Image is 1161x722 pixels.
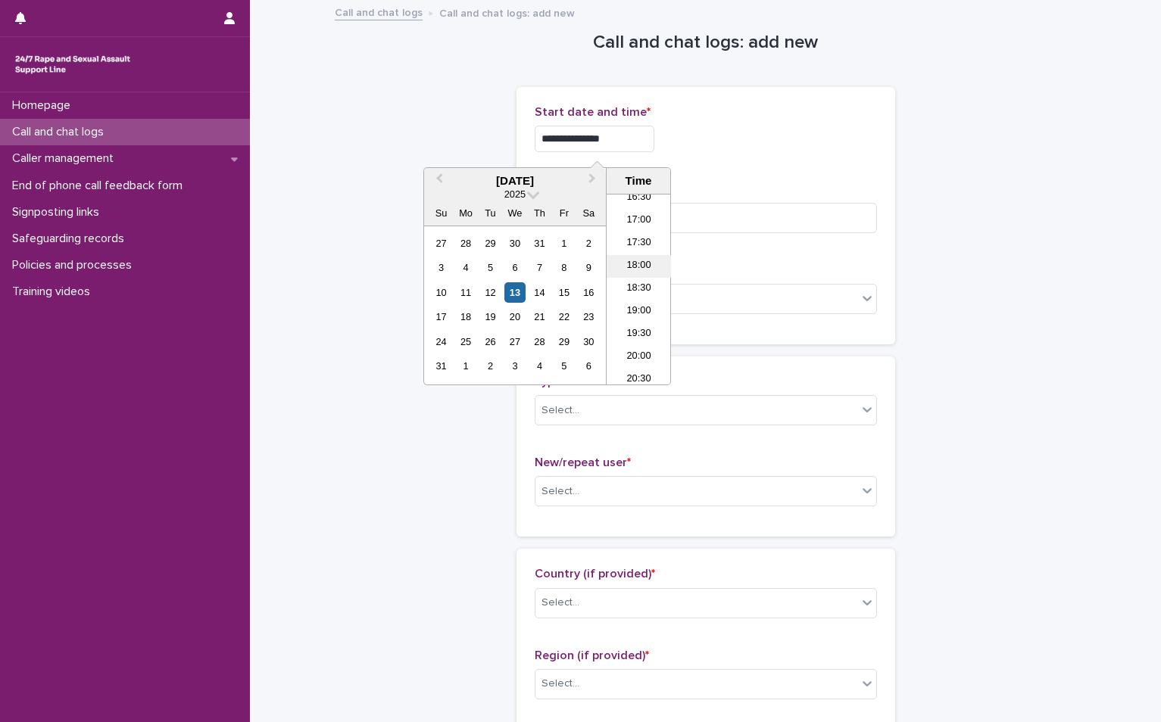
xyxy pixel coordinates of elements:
div: We [504,203,525,223]
div: Choose Wednesday, September 3rd, 2025 [504,356,525,376]
div: Choose Wednesday, August 20th, 2025 [504,307,525,327]
div: Choose Sunday, August 31st, 2025 [431,356,451,376]
p: Homepage [6,98,83,113]
div: Choose Sunday, August 10th, 2025 [431,282,451,303]
div: Choose Saturday, September 6th, 2025 [579,356,599,376]
div: Choose Thursday, August 14th, 2025 [529,282,550,303]
div: Choose Monday, September 1st, 2025 [455,356,476,376]
p: Call and chat logs: add new [439,4,575,20]
span: Region (if provided) [535,649,649,661]
li: 16:30 [607,187,671,210]
div: Choose Monday, August 11th, 2025 [455,282,476,303]
div: Choose Monday, August 4th, 2025 [455,257,476,278]
div: Select... [541,403,579,419]
div: Choose Friday, August 15th, 2025 [554,282,574,303]
button: Next Month [582,170,606,194]
div: Select... [541,484,579,499]
button: Previous Month [426,170,450,194]
li: 19:00 [607,300,671,323]
div: Mo [455,203,476,223]
span: Start date and time [535,106,651,118]
div: Fr [554,203,574,223]
p: Caller management [6,151,126,166]
div: Th [529,203,550,223]
div: Choose Tuesday, August 5th, 2025 [480,257,501,278]
div: [DATE] [424,174,606,188]
div: Choose Saturday, August 23rd, 2025 [579,307,599,327]
div: Choose Monday, August 18th, 2025 [455,307,476,327]
div: Sa [579,203,599,223]
div: Choose Sunday, July 27th, 2025 [431,233,451,254]
div: Choose Sunday, August 3rd, 2025 [431,257,451,278]
div: Choose Wednesday, July 30th, 2025 [504,233,525,254]
li: 20:00 [607,346,671,369]
div: Choose Tuesday, July 29th, 2025 [480,233,501,254]
div: Choose Wednesday, August 27th, 2025 [504,331,525,352]
div: month 2025-08 [429,231,601,378]
span: Country (if provided) [535,568,655,580]
li: 18:00 [607,255,671,278]
p: Signposting links [6,205,111,219]
div: Choose Friday, August 22nd, 2025 [554,307,574,327]
div: Choose Monday, July 28th, 2025 [455,233,476,254]
div: Select... [541,595,579,611]
div: Tu [480,203,501,223]
div: Choose Tuesday, August 26th, 2025 [480,331,501,352]
div: Su [431,203,451,223]
li: 19:30 [607,323,671,346]
div: Choose Saturday, August 9th, 2025 [579,257,599,278]
div: Choose Sunday, August 24th, 2025 [431,331,451,352]
div: Choose Friday, August 8th, 2025 [554,257,574,278]
span: New/repeat user [535,456,631,468]
div: Choose Thursday, September 4th, 2025 [529,356,550,376]
div: Choose Wednesday, August 6th, 2025 [504,257,525,278]
div: Choose Friday, August 29th, 2025 [554,331,574,352]
li: 18:30 [607,278,671,300]
div: Choose Thursday, August 7th, 2025 [529,257,550,278]
p: Policies and processes [6,258,144,272]
div: Choose Saturday, August 16th, 2025 [579,282,599,303]
p: Training videos [6,285,102,299]
div: Choose Friday, August 1st, 2025 [554,233,574,254]
a: Call and chat logs [335,3,423,20]
h1: Call and chat logs: add new [517,32,895,54]
div: Choose Thursday, August 28th, 2025 [529,331,550,352]
p: Safeguarding records [6,232,136,246]
span: 2025 [504,188,526,200]
div: Time [610,174,666,188]
div: Choose Thursday, July 31st, 2025 [529,233,550,254]
div: Choose Thursday, August 21st, 2025 [529,307,550,327]
div: Choose Friday, September 5th, 2025 [554,356,574,376]
div: Choose Tuesday, August 19th, 2025 [480,307,501,327]
div: Choose Sunday, August 17th, 2025 [431,307,451,327]
div: Choose Wednesday, August 13th, 2025 [504,282,525,303]
p: Call and chat logs [6,125,116,139]
li: 20:30 [607,369,671,391]
div: Choose Saturday, August 30th, 2025 [579,331,599,352]
div: Choose Tuesday, September 2nd, 2025 [480,356,501,376]
div: Choose Tuesday, August 12th, 2025 [480,282,501,303]
p: End of phone call feedback form [6,179,195,193]
div: Choose Saturday, August 2nd, 2025 [579,233,599,254]
li: 17:00 [607,210,671,232]
img: rhQMoQhaT3yELyF149Cw [12,49,133,79]
div: Choose Monday, August 25th, 2025 [455,331,476,352]
div: Select... [541,676,579,692]
li: 17:30 [607,232,671,255]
